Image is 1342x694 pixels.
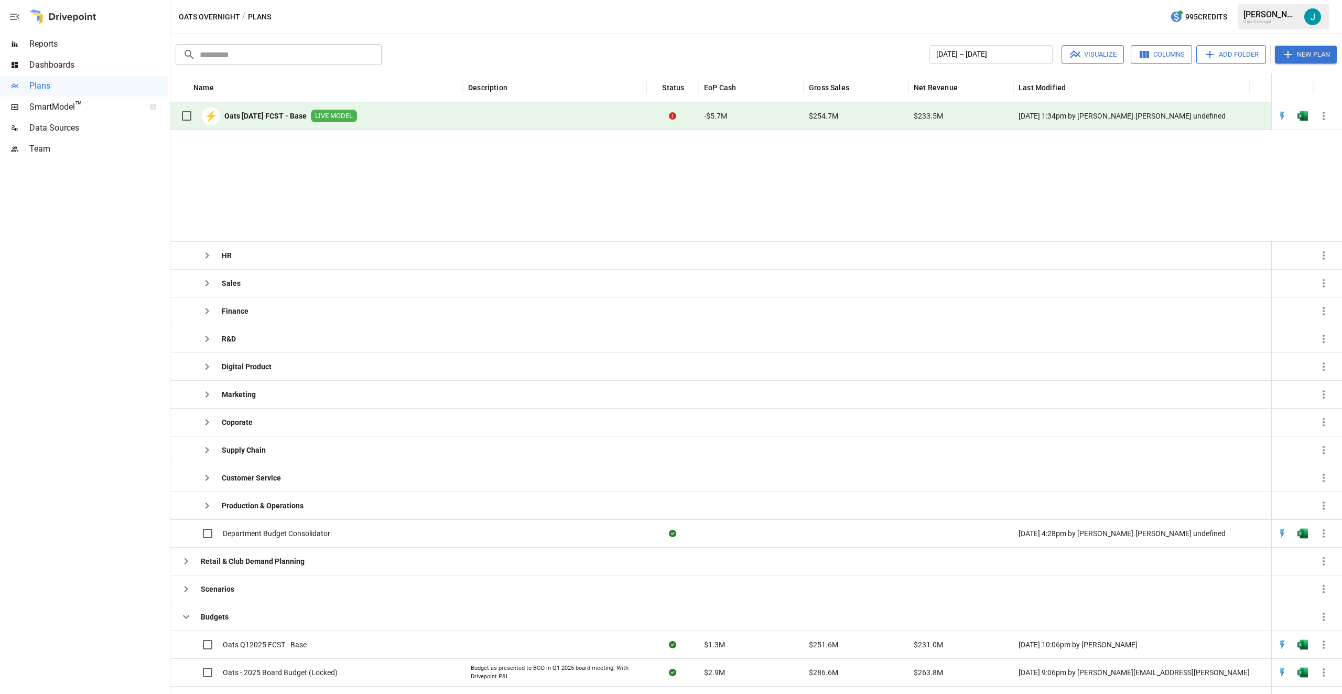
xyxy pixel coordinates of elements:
div: Open in Quick Edit [1277,639,1287,650]
div: [DATE] 10:06pm by [PERSON_NAME] [1013,631,1249,658]
b: Sales [222,278,241,289]
div: Status [662,83,684,92]
span: Data Sources [29,122,168,134]
span: SmartModel [29,101,138,113]
span: $231.0M [914,639,943,650]
div: Open in Quick Edit [1277,111,1287,121]
img: g5qfjXmAAAAABJRU5ErkJggg== [1297,667,1308,678]
div: Name [193,83,214,92]
img: g5qfjXmAAAAABJRU5ErkJggg== [1297,639,1308,650]
button: Add Folder [1196,45,1266,64]
img: Justin VanAntwerp [1304,8,1321,25]
span: Team [29,143,168,155]
b: Production & Operations [222,500,304,511]
img: g5qfjXmAAAAABJRU5ErkJggg== [1297,528,1308,539]
span: Dashboards [29,59,168,71]
div: Open in Quick Edit [1277,528,1287,539]
img: quick-edit-flash.b8aec18c.svg [1277,528,1287,539]
div: Open in Quick Edit [1277,667,1287,678]
div: ⚡ [202,107,220,125]
span: Reports [29,38,168,50]
div: Open in Excel [1297,667,1308,678]
span: $1.3M [704,639,725,650]
div: / [242,10,246,24]
span: $2.9M [704,667,725,678]
div: [DATE] 1:34pm by [PERSON_NAME].[PERSON_NAME] undefined [1013,102,1249,130]
div: Sync complete [669,528,676,539]
b: Finance [222,306,248,316]
button: Justin VanAntwerp [1298,2,1327,31]
b: Digital Product [222,361,272,372]
div: Open in Excel [1297,111,1308,121]
b: Customer Service [222,473,281,483]
span: $233.5M [914,111,943,121]
b: R&D [222,334,236,344]
button: Visualize [1062,45,1124,64]
div: Gross Sales [809,83,849,92]
button: Oats Overnight [179,10,240,24]
span: Oats Q12025 FCST - Base [223,639,307,650]
img: quick-edit-flash.b8aec18c.svg [1277,111,1287,121]
span: $263.8M [914,667,943,678]
button: 995Credits [1166,7,1231,27]
div: Description [468,83,507,92]
div: Open in Excel [1297,528,1308,539]
div: Last Modified [1019,83,1066,92]
b: Coporate [222,417,253,428]
b: Supply Chain [222,445,266,455]
b: Marketing [222,389,256,400]
b: Scenarios [201,584,234,594]
span: $254.7M [809,111,838,121]
img: g5qfjXmAAAAABJRU5ErkJggg== [1297,111,1308,121]
img: quick-edit-flash.b8aec18c.svg [1277,639,1287,650]
div: EoP Cash [704,83,736,92]
span: -$5.7M [704,111,727,121]
div: Budget as presented to BOD in Q1 2025 board meeting. With Drivepoint P&L [471,664,638,680]
button: [DATE] – [DATE] [929,45,1053,64]
div: Error during sync. [669,111,676,121]
b: HR [222,250,232,261]
div: Net Revenue [914,83,958,92]
span: Department Budget Consolidator [223,528,330,539]
div: Sync complete [669,639,676,650]
div: Open in Excel [1297,639,1308,650]
div: Sync complete [669,667,676,678]
img: quick-edit-flash.b8aec18c.svg [1277,667,1287,678]
span: $251.6M [809,639,838,650]
b: Oats [DATE] FCST - Base [224,111,307,121]
span: LIVE MODEL [311,111,357,121]
b: Budgets [201,612,229,622]
span: Oats - 2025 Board Budget (Locked) [223,667,338,678]
button: Columns [1131,45,1192,64]
span: ™ [75,99,82,112]
div: [DATE] 9:06pm by [PERSON_NAME][EMAIL_ADDRESS][PERSON_NAME][DOMAIN_NAME] undefined [1013,658,1249,686]
span: 995 Credits [1185,10,1227,24]
span: $286.6M [809,667,838,678]
div: Oats Overnight [1243,19,1298,24]
div: [DATE] 4:28pm by [PERSON_NAME].[PERSON_NAME] undefined [1013,519,1249,547]
div: [PERSON_NAME] [1243,9,1298,19]
button: New Plan [1275,46,1337,63]
span: Plans [29,80,168,92]
b: Retail & Club Demand Planning [201,556,305,567]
